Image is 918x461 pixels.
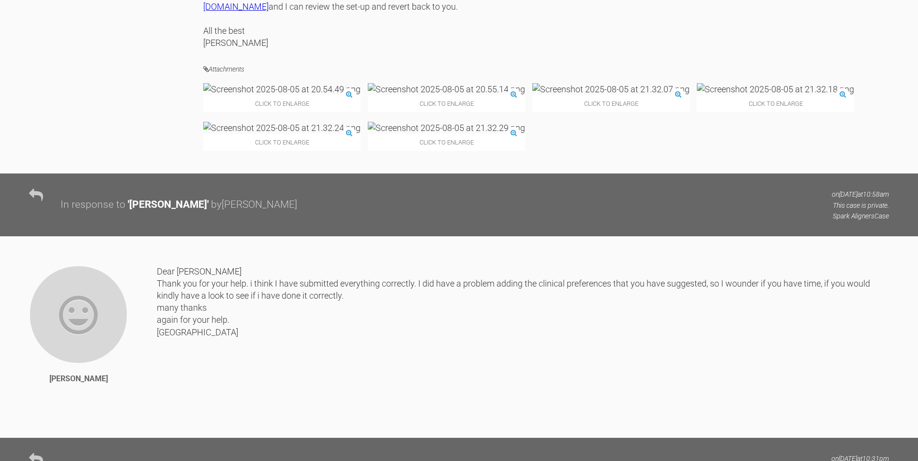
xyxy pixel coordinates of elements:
[60,197,125,213] div: In response to
[203,83,361,95] img: Screenshot 2025-08-05 at 20.54.49.png
[157,265,889,424] div: Dear [PERSON_NAME] Thank you for your help. i think I have submitted everything correctly. I did ...
[832,189,889,200] p: on [DATE] at 10:58am
[203,63,889,75] h4: Attachments
[203,95,361,112] span: Click to enlarge
[697,83,854,95] img: Screenshot 2025-08-05 at 21.32.18.png
[532,83,690,95] img: Screenshot 2025-08-05 at 21.32.07.png
[697,95,854,112] span: Click to enlarge
[832,200,889,211] p: This case is private.
[203,122,361,134] img: Screenshot 2025-08-05 at 21.32.24.png
[29,265,128,364] img: Jacqueline Fergus
[368,122,525,134] img: Screenshot 2025-08-05 at 21.32.29.png
[368,83,525,95] img: Screenshot 2025-08-05 at 20.55.14.png
[832,211,889,221] p: Spark Aligners Case
[128,197,209,213] div: ' [PERSON_NAME] '
[203,134,361,151] span: Click to enlarge
[211,197,297,213] div: by [PERSON_NAME]
[532,95,690,112] span: Click to enlarge
[368,134,525,151] span: Click to enlarge
[368,95,525,112] span: Click to enlarge
[49,373,108,385] div: [PERSON_NAME]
